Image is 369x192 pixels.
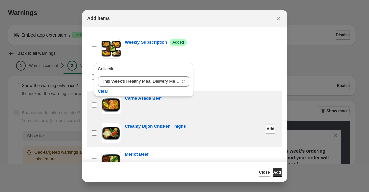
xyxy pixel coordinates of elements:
[98,88,108,95] button: Clear
[172,40,184,45] span: Added
[125,39,167,46] a: Weekly Subscription
[259,170,270,175] span: Close
[259,168,270,177] button: Close
[125,151,149,158] a: Merlot Beef
[98,66,117,71] span: Collection
[273,170,281,175] span: Add
[87,15,110,22] h2: Add items
[266,124,275,134] button: Add
[125,123,186,130] a: Creamy Dijon Chicken Thighs
[274,14,283,23] button: Close
[101,151,121,171] img: Merlot Beef
[101,123,121,143] img: Creamy Dijon Chicken Thighs
[273,168,282,177] button: Add
[101,39,121,59] img: Weekly Subscription
[267,126,274,132] span: Add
